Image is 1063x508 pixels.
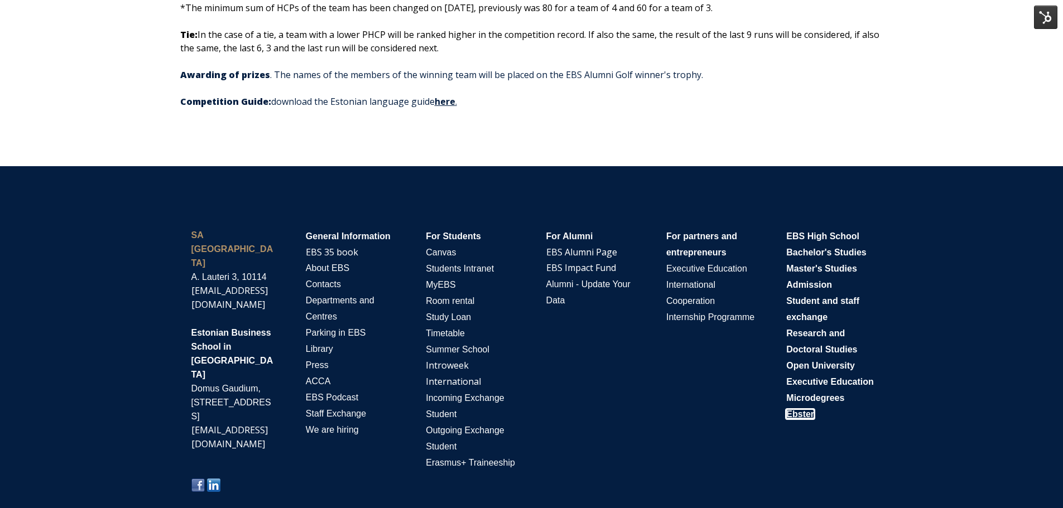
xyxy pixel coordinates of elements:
a: EBS Podcast [306,391,358,403]
span: I [426,361,468,370]
a: Study Loan [426,311,471,323]
a: Incoming Exchange Student [426,391,504,420]
a: [EMAIL_ADDRESS][DOMAIN_NAME] [191,424,268,450]
a: Room rental [426,294,474,307]
span: download the Estonian language guide [271,95,459,108]
span: We are hiring [306,425,359,434]
a: Summer School [426,343,489,355]
a: MyEBS [426,278,455,291]
strong: SA [GEOGRAPHIC_DATA] [191,230,273,268]
a: Student and staff exchange [786,294,859,323]
span: . [455,95,457,108]
span: For partners and entrepreneurs [666,231,737,257]
span: Timetable [426,328,465,338]
span: Parking in EBS [306,328,366,337]
span: For Alumni [546,231,593,241]
span: Contacts [306,279,341,289]
span: Student and staff exchange [786,296,859,322]
span: About EBS [306,263,349,273]
a: [EMAIL_ADDRESS][DOMAIN_NAME] [191,284,268,311]
a: Staff Exchange [306,407,366,419]
a: here. [435,95,457,108]
span: Press [306,360,329,370]
a: Canvas [426,246,456,258]
a: Alumni - Update Your Data [546,278,631,306]
span: Room rental [426,296,474,306]
a: nternational [429,375,481,388]
a: Library [306,342,333,355]
span: Executive Education [666,264,747,273]
a: International Cooperation [666,278,715,307]
a: Parking in EBS [306,326,366,338]
img: HubSpot Tools Menu Toggle [1034,6,1057,29]
span: Bachelor's Studies [786,248,866,257]
a: Departments and Centres [306,294,374,322]
a: EBS Alumni Page [546,246,617,258]
span: Alumni - Update Your Data [546,279,631,305]
a: Outgoing Exchange Student [426,424,504,452]
span: ACCA [306,376,330,386]
a: Executive Education [666,262,747,274]
span: International Cooperation [666,280,715,306]
a: Admission [786,278,832,291]
a: Ebster [786,409,814,419]
a: Press [306,359,329,371]
a: Master's Studies [786,262,857,274]
strong: Awarding of prizes [180,69,270,81]
a: ACCA [306,375,330,387]
a: EBS High School [786,230,859,242]
span: Open University [786,361,855,370]
span: Microdegrees [786,393,844,403]
span: Domus Gaudium, [STREET_ADDRESS] [191,384,271,421]
span: EBS High School [786,231,859,241]
span: Erasmus+ Traineeship [426,458,515,467]
span: A. Lauteri 3, 10114 [191,272,267,282]
a: Microdegrees [786,391,844,404]
span: General Information [306,231,391,241]
span: Canvas [426,248,456,257]
span: Summer School [426,345,489,354]
span: MyEBS [426,280,455,289]
a: Erasmus+ Traineeship [426,456,515,468]
span: Staff Exchange [306,409,366,418]
a: Bachelor's Studies [786,246,866,258]
a: Executive Education [786,375,874,388]
span: Tie: [180,28,198,41]
a: Internship Programme [666,311,754,323]
span: Outgoing Exchange Student [426,425,504,451]
img: Share on facebook [191,478,205,492]
span: Executive Education [786,377,874,386]
span: EBS Podcast [306,393,358,402]
span: In the case of a tie, a team with a lower PHCP will be ranked higher in the competition record. I... [180,28,879,54]
span: Incoming Exchange Student [426,393,504,419]
a: Research and Doctoral Studies [786,327,857,355]
span: I [426,377,480,386]
span: Library [306,344,333,354]
span: For Students [426,231,481,241]
a: Students Intranet [426,262,494,274]
p: . The names of the members of the winning team will be placed on the EBS Alumni Golf winner's tro... [180,68,883,81]
span: Internship Programme [666,312,754,322]
a: Open University [786,359,855,371]
span: Estonian Business School in [GEOGRAPHIC_DATA] [191,328,273,379]
a: EBS 35 book [306,246,358,258]
span: Departments and Centres [306,296,374,321]
span: Master's Studies [786,264,857,273]
span: Study Loan [426,312,471,322]
a: We are hiring [306,423,359,436]
a: ntroweek [429,359,469,371]
span: Admission [786,280,832,289]
span: Students Intranet [426,264,494,273]
span: Research and Doctoral Studies [786,328,857,354]
a: About EBS [306,262,349,274]
a: EBS Impact Fund [546,262,616,274]
img: Share on linkedin [207,478,220,492]
a: Contacts [306,278,341,290]
strong: Competition Guide: [180,95,271,108]
a: Timetable [426,327,465,339]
